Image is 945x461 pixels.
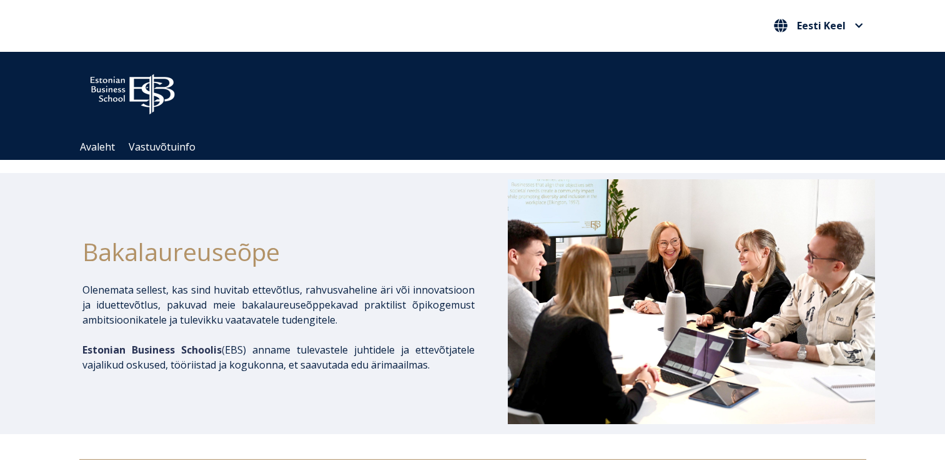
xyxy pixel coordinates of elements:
nav: Vali oma keel [771,16,866,36]
div: Navigation Menu [73,134,885,160]
p: EBS) anname tulevastele juhtidele ja ettevõtjatele vajalikud oskused, tööriistad ja kogukonna, et... [82,342,475,372]
img: ebs_logo2016_white [79,64,186,118]
button: Eesti Keel [771,16,866,36]
span: ( [82,343,225,357]
a: Vastuvõtuinfo [129,140,195,154]
a: Avaleht [80,140,115,154]
h1: Bakalaureuseõpe [82,233,475,270]
img: Bakalaureusetudengid [508,179,875,424]
p: Olenemata sellest, kas sind huvitab ettevõtlus, rahvusvaheline äri või innovatsioon ja iduettevõt... [82,282,475,327]
span: Eesti Keel [797,21,846,31]
span: Estonian Business Schoolis [82,343,222,357]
